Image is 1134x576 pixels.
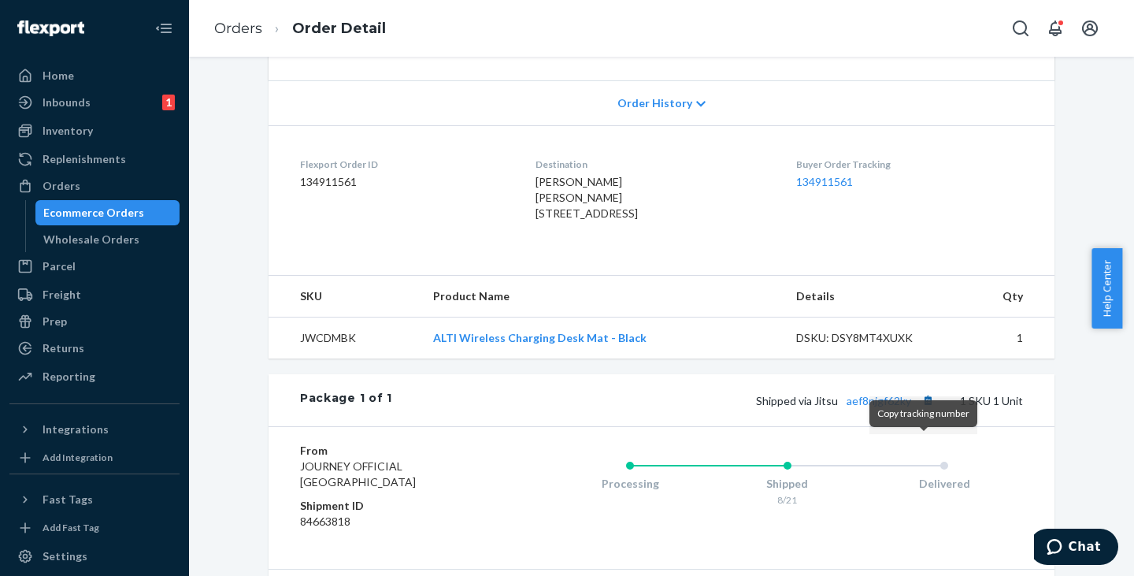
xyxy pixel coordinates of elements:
th: Product Name [421,276,784,318]
a: Inventory [9,118,180,143]
div: Freight [43,287,81,303]
dt: From [300,443,488,459]
div: Settings [43,548,87,564]
a: aef8njgf62ky [847,394,911,407]
div: DSKU: DSY8MT4XUXK [796,330,944,346]
dt: Buyer Order Tracking [796,158,1023,171]
div: Reporting [43,369,95,385]
dd: 84663818 [300,514,488,530]
a: Replenishments [9,147,180,172]
div: 1 [162,95,175,110]
a: Add Fast Tag [9,518,180,537]
span: JOURNEY OFFICIAL [GEOGRAPHIC_DATA] [300,459,416,489]
a: Inbounds1 [9,90,180,115]
button: Help Center [1091,248,1122,329]
div: Orders [43,178,80,194]
a: Prep [9,309,180,334]
a: Parcel [9,254,180,279]
a: Reporting [9,364,180,389]
div: Shipped [709,476,866,492]
button: Open Search Box [1005,13,1036,44]
dd: 134911561 [300,174,510,190]
a: ALTI Wireless Charging Desk Mat - Black [433,331,647,344]
span: [PERSON_NAME] [PERSON_NAME] [STREET_ADDRESS] [535,175,638,220]
dt: Destination [535,158,770,171]
div: Delivered [865,476,1023,492]
ol: breadcrumbs [202,6,398,52]
span: Shipped via Jitsu [756,394,938,407]
div: Returns [43,340,84,356]
button: Close Navigation [148,13,180,44]
button: Fast Tags [9,487,180,512]
div: Inbounds [43,95,91,110]
div: Fast Tags [43,492,93,507]
button: Open account menu [1074,13,1106,44]
iframe: Opens a widget where you can chat to one of our agents [1034,529,1118,568]
button: Integrations [9,417,180,442]
div: Add Integration [43,451,113,464]
div: Add Fast Tag [43,521,99,534]
button: Open notifications [1039,13,1071,44]
a: Orders [214,20,262,37]
div: Inventory [43,123,93,139]
a: Wholesale Orders [35,227,180,252]
span: Copy tracking number [877,407,969,419]
a: Order Detail [292,20,386,37]
a: 134911561 [796,175,853,188]
span: Order History [617,95,692,111]
a: Orders [9,173,180,199]
div: Ecommerce Orders [43,205,144,221]
a: Add Integration [9,448,180,467]
dt: Flexport Order ID [300,158,510,171]
div: Home [43,68,74,84]
div: Parcel [43,258,76,274]
a: Returns [9,336,180,361]
a: Settings [9,544,180,569]
th: SKU [269,276,421,318]
a: Freight [9,282,180,307]
a: Home [9,63,180,88]
div: Prep [43,314,67,329]
td: JWCDMBK [269,318,421,359]
div: Wholesale Orders [43,232,139,247]
div: Replenishments [43,151,126,167]
div: Package 1 of 1 [300,390,392,411]
img: Flexport logo [17,20,84,36]
a: Ecommerce Orders [35,200,180,225]
div: 8/21 [709,493,866,507]
button: Copy tracking number [917,390,938,411]
div: Integrations [43,422,109,437]
div: 1 SKU 1 Unit [392,390,1023,411]
div: Processing [551,476,709,492]
dt: Shipment ID [300,498,488,514]
td: 1 [956,318,1054,359]
th: Details [784,276,957,318]
th: Qty [956,276,1054,318]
